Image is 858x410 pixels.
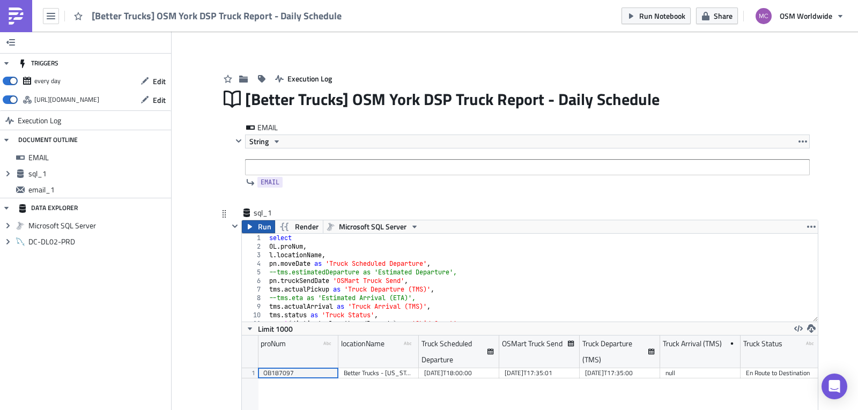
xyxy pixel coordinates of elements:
span: Execution Log [18,111,61,130]
span: Edit [153,76,166,87]
span: Microsoft SQL Server [28,221,168,230]
button: String [246,135,285,148]
span: Limit 1000 [258,323,293,334]
button: Hide content [228,220,241,233]
span: email_1 [28,185,168,195]
div: 1 [242,234,268,242]
button: OSM Worldwide [749,4,850,28]
span: Render [295,220,319,233]
span: EMAIL [257,122,300,133]
span: Edit [153,94,166,106]
div: locationName [341,336,384,352]
div: 10 [242,311,268,319]
span: Microsoft SQL Server [339,220,406,233]
span: Execution Log [287,73,332,84]
div: Better Trucks - [US_STATE] [344,368,413,378]
span: sql_1 [254,207,297,218]
div: 5 [242,268,268,277]
img: Avatar [755,7,773,25]
div: 9 [242,302,268,311]
div: https://pushmetrics.io/api/v1/report/AklOn1BLV1/webhook?token=1700f00ba76644a89f6a77fa9eda96a2 [34,92,99,108]
button: Edit [135,73,171,90]
button: Hide content [232,135,245,147]
div: 2 [242,242,268,251]
span: Share [714,10,733,21]
img: PushMetrics [8,8,25,25]
div: [DATE]T17:35:01 [505,368,574,378]
div: [DATE]T17:35:00 [585,368,655,378]
div: Truck Arrival (TMS) [663,336,722,352]
div: [DATE]T18:00:00 [424,368,494,378]
div: OB187097 [263,368,333,378]
span: [Better Trucks] OSM York DSP Truck Report - Daily Schedule [92,10,343,22]
a: EMAIL [257,177,283,188]
span: DC-DL02-PRD [28,237,168,247]
div: 11 [242,319,268,328]
div: Truck Scheduled Departure [421,336,487,368]
button: Run [242,220,275,233]
div: DOCUMENT OUTLINE [18,130,78,150]
div: 6 [242,277,268,285]
span: sql_1 [28,169,168,178]
div: Open Intercom Messenger [822,374,847,399]
span: OSM Worldwide [780,10,832,21]
button: Execution Log [270,70,337,87]
div: 8 [242,294,268,302]
div: DATA EXPLORER [18,198,78,218]
button: Limit 1000 [242,322,297,335]
div: every day [34,73,61,89]
div: En Route to Destination [746,368,816,378]
div: {{ utils.html_table(sql_[DOMAIN_NAME], border=1, cellspacing=2, cellpadding=2, width='auto', alig... [4,13,537,21]
span: [Better Trucks] OSM York DSP Truck Report - Daily Schedule [245,89,661,109]
button: Render [275,220,323,233]
div: 3 [242,251,268,259]
div: Truck Departure (TMS) [582,336,648,368]
button: Share [696,8,738,24]
button: Microsoft SQL Server [323,220,423,233]
button: Run Notebook [622,8,691,24]
span: EMAIL [28,153,168,162]
div: TRIGGERS [18,54,58,73]
span: String [249,135,269,148]
div: Truck Status [743,336,782,352]
div: proNum [261,336,286,352]
div: OSMart Truck Send [502,336,563,352]
div: 4 [242,259,268,268]
div: 7 [242,285,268,294]
div: null [665,368,735,378]
span: Run [258,220,271,233]
body: Rich Text Area. Press ALT-0 for help. [4,4,537,21]
button: Edit [135,92,171,108]
span: Run Notebook [639,10,685,21]
span: EMAIL [261,177,279,188]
